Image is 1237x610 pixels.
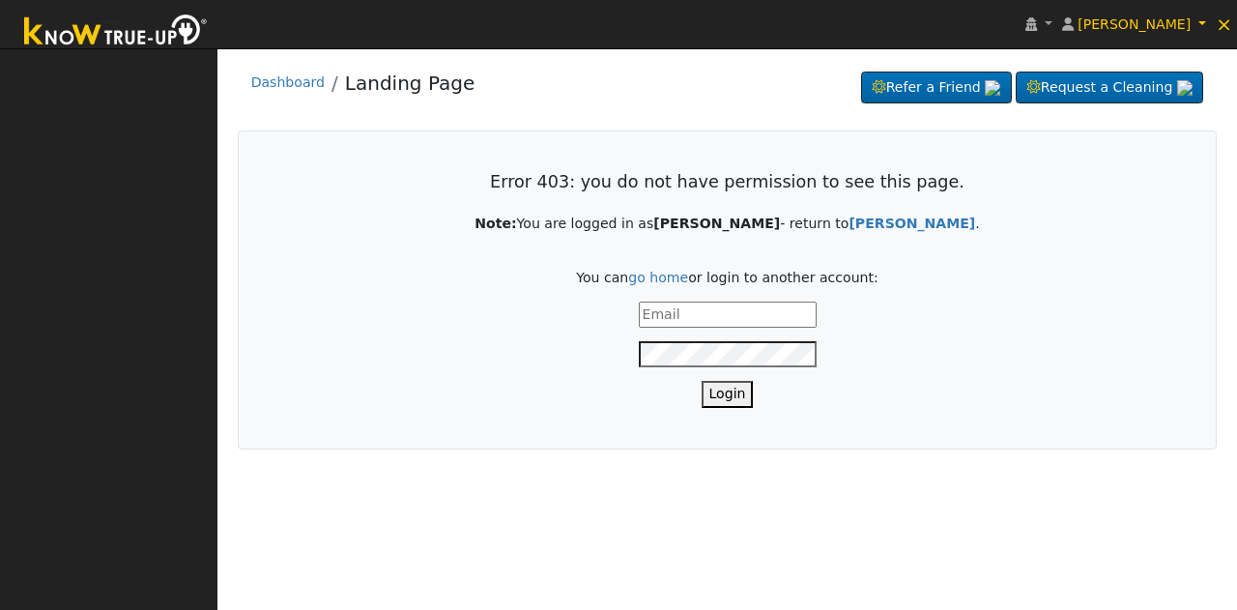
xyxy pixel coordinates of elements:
[1177,80,1193,96] img: retrieve
[279,214,1175,234] p: You are logged in as - return to .
[861,72,1012,104] a: Refer a Friend
[1016,72,1203,104] a: Request a Cleaning
[639,302,817,328] input: Email
[14,11,217,54] img: Know True-Up
[475,216,516,231] strong: Note:
[849,216,975,231] strong: [PERSON_NAME]
[1078,16,1191,32] span: [PERSON_NAME]
[325,69,475,107] li: Landing Page
[985,80,1000,96] img: retrieve
[1216,13,1232,36] span: ×
[279,172,1175,192] h3: Error 403: you do not have permission to see this page.
[653,216,780,231] strong: [PERSON_NAME]
[251,74,325,90] a: Dashboard
[849,216,975,231] a: Back to User
[279,268,1175,288] p: You can or login to another account:
[628,270,688,285] a: go home
[702,381,754,407] button: Login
